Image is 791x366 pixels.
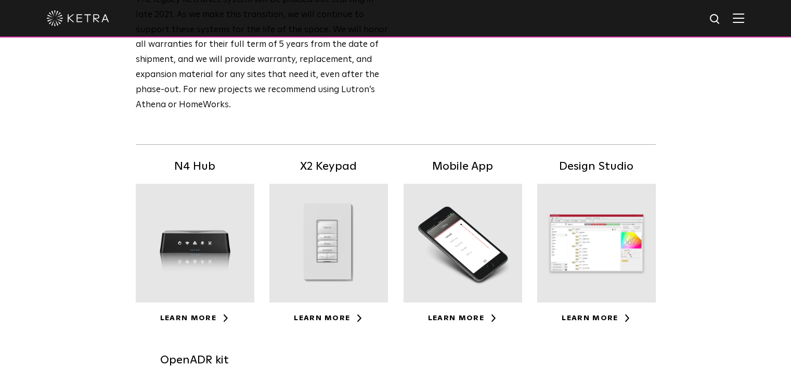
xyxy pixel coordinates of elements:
[404,158,522,176] h5: Mobile App
[733,13,744,23] img: Hamburger%20Nav.svg
[294,314,363,322] a: Learn More
[709,13,722,26] img: search icon
[47,10,109,26] img: ketra-logo-2019-white
[537,158,656,176] h5: Design Studio
[160,314,229,322] a: Learn More
[428,314,497,322] a: Learn More
[562,314,631,322] a: Learn More
[136,158,254,176] h5: N4 Hub
[269,158,388,176] h5: X2 Keypad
